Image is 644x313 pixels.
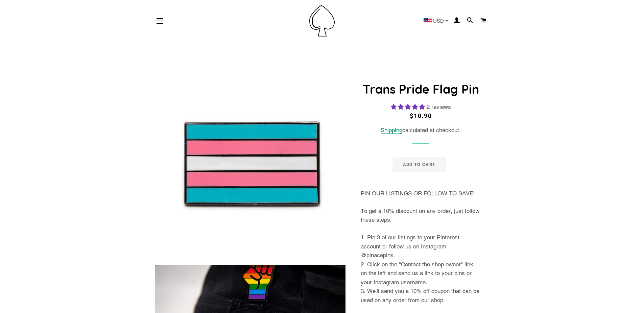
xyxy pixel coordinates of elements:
a: Shipping [381,127,402,134]
p: To get a 10% discount on any order, just follow these steps. [361,207,481,224]
div: calculated at checkout. [361,126,481,135]
button: Add to Cart [392,157,446,172]
span: $10.90 [410,112,432,119]
span: USD [433,18,444,23]
img: Pin-Ace [309,5,335,37]
h1: Trans Pride Flag Pin [361,81,481,98]
p: PIN OUR LISTINGS OR FOLLOW TO SAVE! [361,189,481,198]
img: Trans Pride Flag Enamel Pin Badge Transgender Lapel LGBTQ Gift For Her/Him - Pin Ace [155,69,346,260]
span: 5.00 stars [391,103,427,110]
span: Add to Cart [403,162,435,167]
p: 1. Pin 3 of our listings to your Pinterest account or follow us on Instagram @pinacepins. 2. Clic... [361,233,481,305]
span: 2 reviews [427,103,451,110]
